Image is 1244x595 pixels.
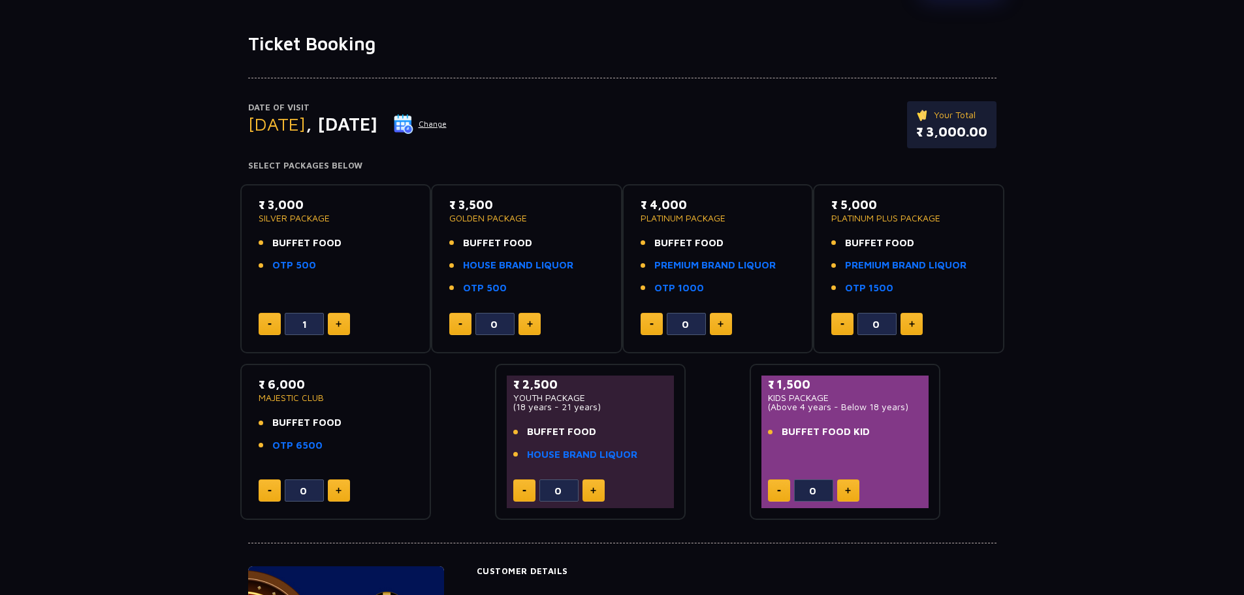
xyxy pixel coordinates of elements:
[336,321,342,327] img: plus
[272,438,323,453] a: OTP 6500
[840,323,844,325] img: minus
[268,323,272,325] img: minus
[463,236,532,251] span: BUFFET FOOD
[306,113,377,135] span: , [DATE]
[248,33,997,55] h1: Ticket Booking
[259,393,413,402] p: MAJESTIC CLUB
[268,490,272,492] img: minus
[909,321,915,327] img: plus
[916,122,987,142] p: ₹ 3,000.00
[527,447,637,462] a: HOUSE BRAND LIQUOR
[477,566,997,577] h4: Customer Details
[654,258,776,273] a: PREMIUM BRAND LIQUOR
[259,376,413,393] p: ₹ 6,000
[513,376,668,393] p: ₹ 2,500
[527,425,596,440] span: BUFFET FOOD
[272,236,342,251] span: BUFFET FOOD
[777,490,781,492] img: minus
[463,281,507,296] a: OTP 500
[449,214,604,223] p: GOLDEN PACKAGE
[463,258,573,273] a: HOUSE BRAND LIQUOR
[522,490,526,492] img: minus
[248,113,306,135] span: [DATE]
[259,196,413,214] p: ₹ 3,000
[590,487,596,494] img: plus
[527,321,533,327] img: plus
[272,258,316,273] a: OTP 500
[845,258,966,273] a: PREMIUM BRAND LIQUOR
[845,281,893,296] a: OTP 1500
[845,487,851,494] img: plus
[654,281,704,296] a: OTP 1000
[845,236,914,251] span: BUFFET FOOD
[768,402,923,411] p: (Above 4 years - Below 18 years)
[336,487,342,494] img: plus
[831,214,986,223] p: PLATINUM PLUS PACKAGE
[782,425,870,440] span: BUFFET FOOD KID
[916,108,930,122] img: ticket
[513,393,668,402] p: YOUTH PACKAGE
[916,108,987,122] p: Your Total
[654,236,724,251] span: BUFFET FOOD
[641,214,795,223] p: PLATINUM PACKAGE
[768,376,923,393] p: ₹ 1,500
[393,114,447,135] button: Change
[513,402,668,411] p: (18 years - 21 years)
[718,321,724,327] img: plus
[831,196,986,214] p: ₹ 5,000
[272,415,342,430] span: BUFFET FOOD
[641,196,795,214] p: ₹ 4,000
[259,214,413,223] p: SILVER PACKAGE
[248,101,447,114] p: Date of Visit
[650,323,654,325] img: minus
[449,196,604,214] p: ₹ 3,500
[248,161,997,171] h4: Select Packages Below
[458,323,462,325] img: minus
[768,393,923,402] p: KIDS PACKAGE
